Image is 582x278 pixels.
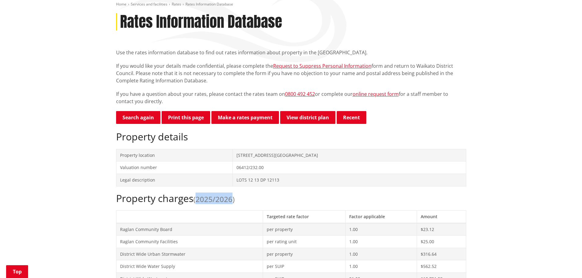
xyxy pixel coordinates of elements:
nav: breadcrumb [116,2,466,7]
a: Home [116,2,126,7]
iframe: Messenger Launcher [554,252,576,274]
button: Recent [337,111,366,124]
a: online request form [353,91,399,97]
td: Legal description [116,174,233,186]
p: If you would like your details made confidential, please complete the form and return to Waikato ... [116,62,466,84]
a: Services and facilities [131,2,167,7]
td: LOTS 12 13 DP 12113 [233,174,466,186]
h2: Property details [116,131,466,143]
td: per property [263,248,345,260]
td: Raglan Community Board [116,223,263,236]
td: 1.00 [345,260,417,273]
p: Use the rates information database to find out rates information about property in the [GEOGRAPHI... [116,49,466,56]
td: District Wide Water Supply [116,260,263,273]
td: Raglan Community Facilities [116,236,263,248]
td: Valuation number [116,161,233,174]
th: Targeted rate factor [263,210,345,223]
td: Property location [116,149,233,161]
th: Amount [417,210,466,223]
span: (2025/2026) [193,194,235,204]
a: 0800 492 452 [285,91,315,97]
a: Search again [116,111,160,124]
a: View district plan [280,111,335,124]
h1: Rates Information Database [120,13,282,31]
td: $25.00 [417,236,466,248]
a: Request to Suppress Personal Information [273,63,372,69]
td: $316.64 [417,248,466,260]
span: Rates Information Database [185,2,233,7]
td: District Wide Urban Stormwater [116,248,263,260]
th: Factor applicable [345,210,417,223]
a: Top [6,265,28,278]
td: per rating unit [263,236,345,248]
button: Print this page [162,111,210,124]
td: 06412/232.00 [233,161,466,174]
td: per property [263,223,345,236]
td: 1.00 [345,223,417,236]
td: 1.00 [345,248,417,260]
td: $562.52 [417,260,466,273]
a: Make a rates payment [211,111,279,124]
td: $23.12 [417,223,466,236]
td: [STREET_ADDRESS][GEOGRAPHIC_DATA] [233,149,466,161]
h2: Property charges [116,193,466,204]
td: 1.00 [345,236,417,248]
td: per SUIP [263,260,345,273]
p: If you have a question about your rates, please contact the rates team on or complete our for a s... [116,90,466,105]
a: Rates [172,2,181,7]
